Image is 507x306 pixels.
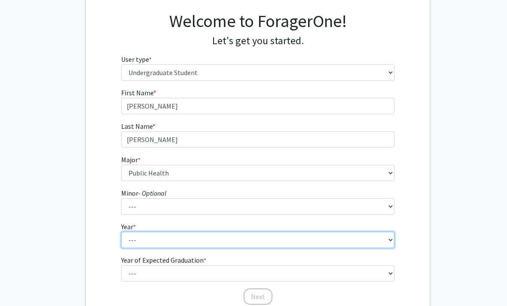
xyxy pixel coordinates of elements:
label: Minor [121,188,166,198]
span: Last Name [121,122,153,130]
i: - Optional [138,189,166,197]
h4: Let's get you started. [121,35,395,47]
label: Major [121,155,140,165]
iframe: Chat [6,267,37,300]
label: Year [121,221,136,232]
label: Year of Expected Graduation [121,255,206,265]
h1: Welcome to ForagerOne! [121,11,395,31]
label: User type [121,54,152,64]
button: Next [244,288,272,305]
span: First Name [121,88,153,97]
